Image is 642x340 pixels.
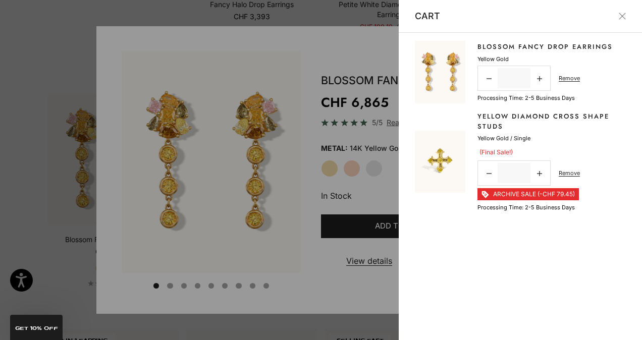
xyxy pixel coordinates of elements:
input: Change quantity [498,163,530,183]
a: Blossom Fancy Drop Earrings [477,42,613,52]
img: #YellowGold [415,131,465,193]
a: Remove [559,168,580,178]
p: Yellow Gold [477,54,509,64]
a: Yellow Diamond Cross Shape Studs [477,111,626,131]
p: Processing time: 2-5 business days [477,93,575,102]
span: (Final Sale!) [479,148,513,156]
li: ARCHIVE SALE (-CHF 79.45) [477,188,579,200]
img: #YellowGold [415,41,465,103]
p: Cart [415,9,440,23]
span: GET 10% Off [15,326,58,331]
p: Yellow Gold / Single [477,134,530,143]
div: GET 10% Off [10,315,63,340]
input: Change quantity [498,68,530,88]
a: Remove [559,74,580,83]
p: Processing time: 2-5 business days [477,203,575,212]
